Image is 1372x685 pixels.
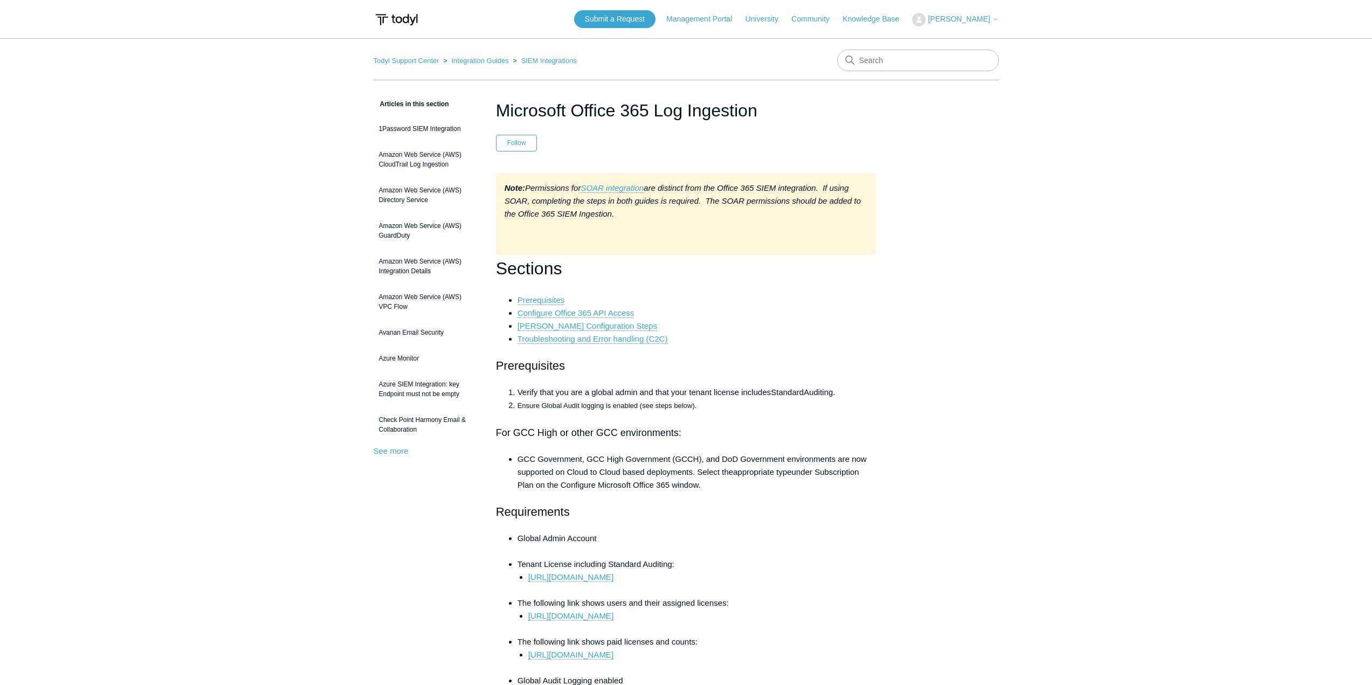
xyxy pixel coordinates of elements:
h2: Requirements [496,502,877,521]
h1: Sections [496,255,877,282]
span: Standard [771,388,804,397]
li: Tenant License including Standard Auditing: [518,558,877,597]
a: Avanan Email Security [374,322,480,343]
li: The following link shows paid licenses and counts: [518,635,877,674]
li: Integration Guides [441,57,511,65]
span: under Subscription Plan on the Configure Microsoft Office 365 window. [518,467,859,489]
em: are distinct from the Office 365 SIEM integration. If using SOAR, completing the steps in both gu... [505,183,861,218]
a: Amazon Web Service (AWS) CloudTrail Log Ingestion [374,144,480,175]
a: [PERSON_NAME] Configuration Steps [518,321,657,331]
a: Knowledge Base [843,13,910,25]
span: Ensure Global Audit logging is enabled (see steps below). [518,402,697,410]
li: Global Admin Account [518,532,877,558]
a: SIEM Integrations [521,57,577,65]
li: SIEM Integrations [511,57,577,65]
span: Verify that you are a global admin and that your tenant license includes [518,388,771,397]
a: Azure SIEM Integration: key Endpoint must not be empty [374,374,480,404]
img: Todyl Support Center Help Center home page [374,10,419,30]
span: Auditing [804,388,833,397]
h2: Prerequisites [496,356,877,375]
em: SOAR integration [581,183,644,192]
span: GCC Government, GCC High Government (GCCH), and DoD Government environments are now supported on ... [518,454,867,476]
a: Amazon Web Service (AWS) Directory Service [374,180,480,210]
em: Permissions for [505,183,581,192]
a: SOAR integration [581,183,644,193]
span: . [833,388,835,397]
a: Configure Office 365 API Access [518,308,635,318]
li: The following link shows users and their assigned licenses: [518,597,877,635]
a: Azure Monitor [374,348,480,369]
a: Integration Guides [451,57,508,65]
a: Prerequisites [518,295,565,305]
span: [PERSON_NAME] [928,15,990,23]
li: Todyl Support Center [374,57,442,65]
a: Amazon Web Service (AWS) Integration Details [374,251,480,281]
a: Management Portal [666,13,743,25]
a: University [745,13,789,25]
button: [PERSON_NAME] [912,13,998,26]
a: Todyl Support Center [374,57,439,65]
a: Check Point Harmony Email & Collaboration [374,410,480,440]
span: For GCC High or other GCC environments: [496,427,681,438]
a: See more [374,446,409,455]
h1: Microsoft Office 365 Log Ingestion [496,98,877,123]
a: Troubleshooting and Error handling (C2C) [518,334,668,344]
a: Community [791,13,840,25]
span: Articles in this section [374,100,449,108]
a: [URL][DOMAIN_NAME] [528,650,613,660]
button: Follow Article [496,135,537,151]
input: Search [837,50,999,71]
a: Amazon Web Service (AWS) GuardDuty [374,216,480,246]
a: [URL][DOMAIN_NAME] [528,611,613,621]
span: appropriate type [733,467,791,476]
a: Amazon Web Service (AWS) VPC Flow [374,287,480,317]
strong: Note: [505,183,525,192]
a: 1Password SIEM Integration [374,119,480,139]
a: Submit a Request [574,10,656,28]
a: [URL][DOMAIN_NAME] [528,572,613,582]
